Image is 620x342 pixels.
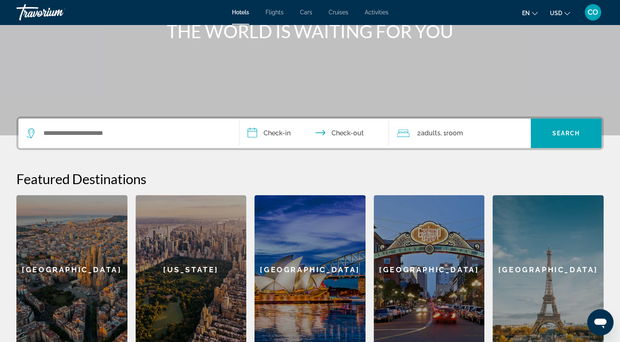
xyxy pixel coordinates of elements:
[446,129,463,137] span: Room
[232,9,249,16] a: Hotels
[587,309,613,335] iframe: Button to launch messaging window
[16,2,98,23] a: Travorium
[550,7,570,19] button: Change currency
[266,9,284,16] a: Flights
[157,21,464,42] h1: THE WORLD IS WAITING FOR YOU
[522,7,538,19] button: Change language
[582,4,604,21] button: User Menu
[300,9,312,16] a: Cars
[18,119,602,148] div: Search widget
[16,171,604,187] h2: Featured Destinations
[522,10,530,16] span: en
[365,9,388,16] a: Activities
[239,119,389,148] button: Check in and out dates
[531,119,602,148] button: Search
[588,8,598,16] span: CO
[550,10,562,16] span: USD
[420,129,440,137] span: Adults
[552,130,580,137] span: Search
[389,119,531,148] button: Travelers: 2 adults, 0 children
[329,9,348,16] a: Cruises
[417,128,440,139] span: 2
[440,128,463,139] span: , 1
